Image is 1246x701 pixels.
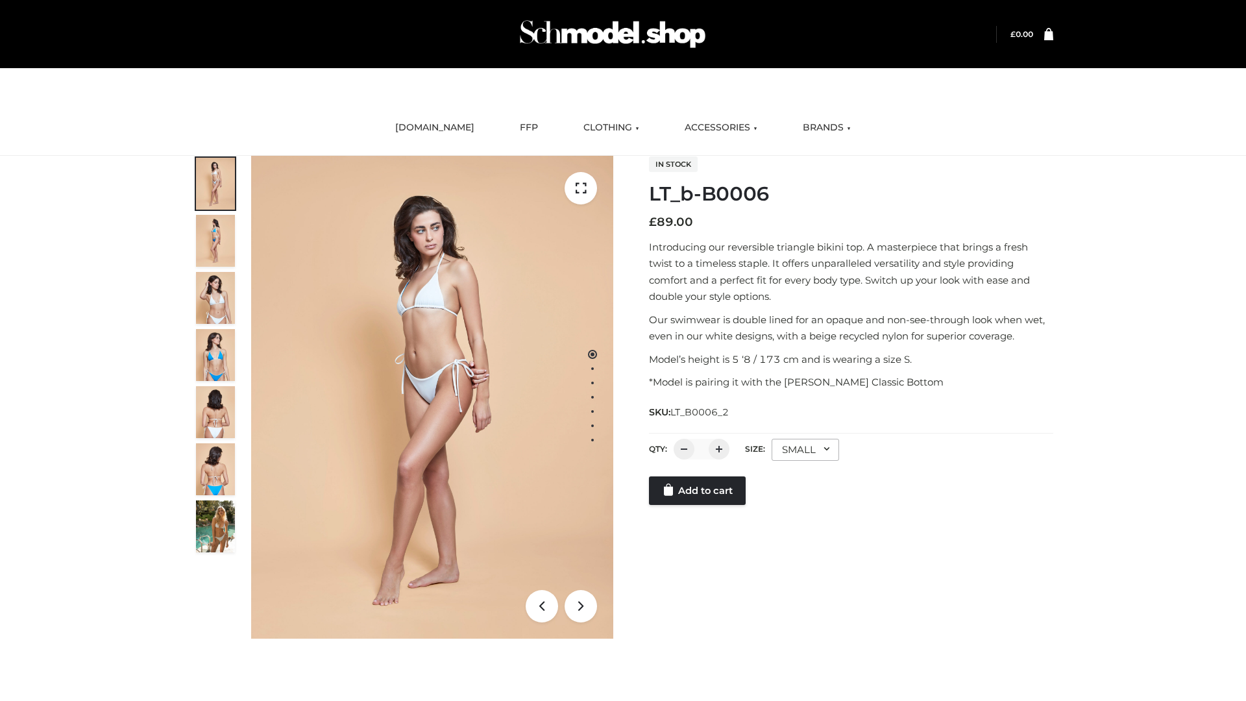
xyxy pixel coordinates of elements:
[251,156,613,639] img: LT_b-B0006
[649,312,1053,345] p: Our swimwear is double lined for an opaque and non-see-through look when wet, even in our white d...
[772,439,839,461] div: SMALL
[1010,29,1033,39] a: £0.00
[649,215,693,229] bdi: 89.00
[649,156,698,172] span: In stock
[196,443,235,495] img: ArielClassicBikiniTop_CloudNine_AzureSky_OW114ECO_8-scaled.jpg
[1010,29,1033,39] bdi: 0.00
[675,114,767,142] a: ACCESSORIES
[649,215,657,229] span: £
[196,272,235,324] img: ArielClassicBikiniTop_CloudNine_AzureSky_OW114ECO_3-scaled.jpg
[649,182,1053,206] h1: LT_b-B0006
[196,386,235,438] img: ArielClassicBikiniTop_CloudNine_AzureSky_OW114ECO_7-scaled.jpg
[1010,29,1016,39] span: £
[510,114,548,142] a: FFP
[574,114,649,142] a: CLOTHING
[670,406,729,418] span: LT_B0006_2
[649,351,1053,368] p: Model’s height is 5 ‘8 / 173 cm and is wearing a size S.
[649,239,1053,305] p: Introducing our reversible triangle bikini top. A masterpiece that brings a fresh twist to a time...
[649,444,667,454] label: QTY:
[196,500,235,552] img: Arieltop_CloudNine_AzureSky2.jpg
[649,476,746,505] a: Add to cart
[745,444,765,454] label: Size:
[196,158,235,210] img: ArielClassicBikiniTop_CloudNine_AzureSky_OW114ECO_1-scaled.jpg
[515,8,710,60] img: Schmodel Admin 964
[385,114,484,142] a: [DOMAIN_NAME]
[196,329,235,381] img: ArielClassicBikiniTop_CloudNine_AzureSky_OW114ECO_4-scaled.jpg
[649,374,1053,391] p: *Model is pairing it with the [PERSON_NAME] Classic Bottom
[196,215,235,267] img: ArielClassicBikiniTop_CloudNine_AzureSky_OW114ECO_2-scaled.jpg
[793,114,861,142] a: BRANDS
[649,404,730,420] span: SKU:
